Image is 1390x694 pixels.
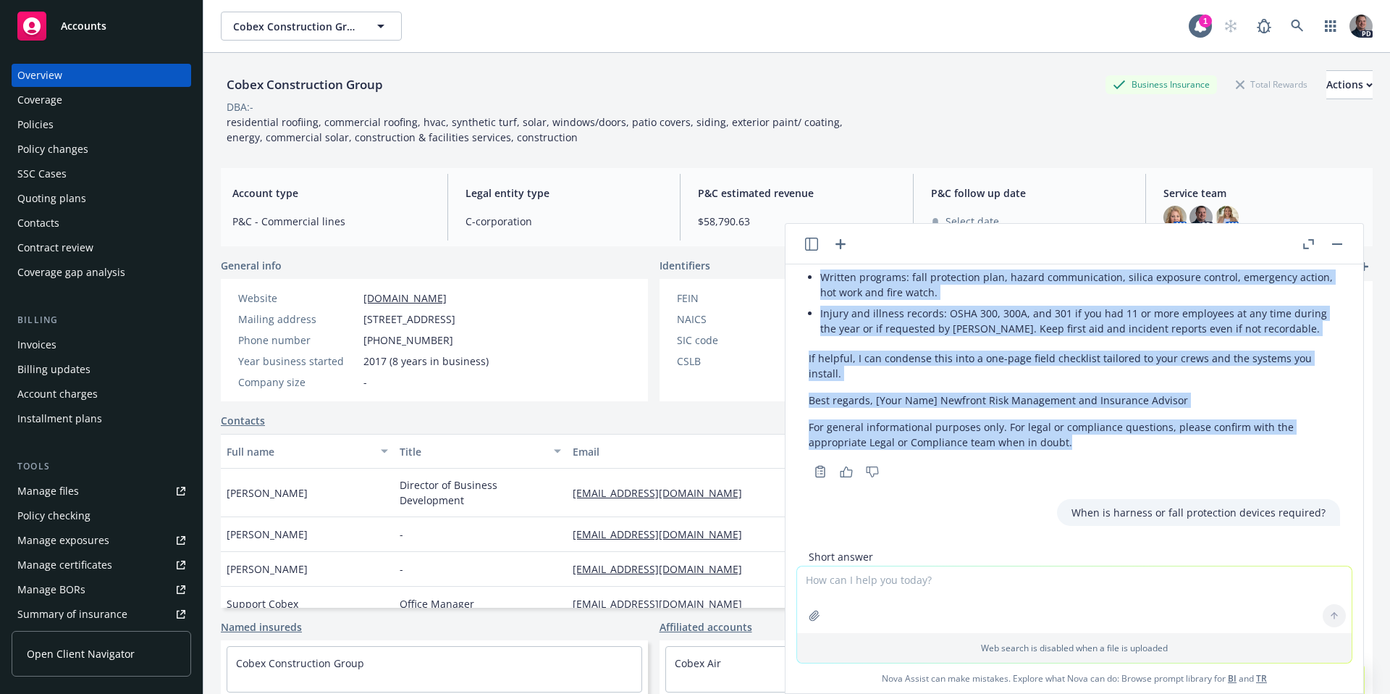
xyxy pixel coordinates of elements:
div: Quoting plans [17,187,86,210]
div: Policy changes [17,138,88,161]
a: Summary of insurance [12,603,191,626]
a: Search [1283,12,1312,41]
div: Title [400,444,545,459]
p: Web search is disabled when a file is uploaded [806,642,1343,654]
a: Contract review [12,236,191,259]
div: Manage exposures [17,529,109,552]
div: Mailing address [238,312,358,327]
span: Identifiers [660,258,710,273]
a: SSC Cases [12,162,191,185]
a: Installment plans [12,407,191,430]
div: Policies [17,113,54,136]
div: Website [238,290,358,306]
div: Installment plans [17,407,102,430]
a: Invoices [12,333,191,356]
a: Policy checking [12,504,191,527]
span: [PERSON_NAME] [227,527,308,542]
a: Policies [12,113,191,136]
a: [EMAIL_ADDRESS][DOMAIN_NAME] [573,527,754,541]
a: Accounts [12,6,191,46]
div: Manage BORs [17,578,85,601]
div: NAICS [677,312,796,327]
div: 1 [1199,14,1212,28]
div: Year business started [238,354,358,369]
span: C-corporation [466,214,663,229]
a: Coverage gap analysis [12,261,191,284]
div: Actions [1326,71,1373,99]
p: Best regards, [Your Name] Newfront Risk Management and Insurance Advisor [809,393,1340,408]
span: [PHONE_NUMBER] [363,333,453,348]
div: Coverage [17,88,62,112]
svg: Copy to clipboard [814,465,827,478]
a: Switch app [1316,12,1345,41]
span: Director of Business Development [400,477,561,508]
img: photo [1349,14,1373,38]
span: - [363,375,367,390]
span: Account type [232,185,430,201]
img: photo [1216,206,1239,229]
div: Summary of insurance [17,603,127,626]
div: Full name [227,444,372,459]
div: Coverage gap analysis [17,261,125,284]
p: For general informational purposes only. For legal or compliance questions, please confirm with t... [809,419,1340,450]
div: Billing updates [17,358,90,381]
a: Manage exposures [12,529,191,552]
span: Cobex Construction Group [233,19,358,34]
a: TR [1256,672,1267,685]
a: Contacts [221,413,265,428]
span: [STREET_ADDRESS] [363,312,455,327]
div: Company size [238,375,358,390]
button: Title [394,434,567,469]
button: Email [567,434,855,469]
span: Legal entity type [466,185,663,201]
li: Injury and illness records: OSHA 300, 300A, and 301 if you had 11 or more employees at any time d... [820,303,1340,339]
div: Tools [12,459,191,474]
div: DBA: - [227,99,253,114]
p: Short answer [809,549,1340,564]
button: Cobex Construction Group [221,12,402,41]
span: P&C estimated revenue [698,185,896,201]
div: Invoices [17,333,56,356]
div: Phone number [238,333,358,348]
div: Contract review [17,236,93,259]
div: Manage certificates [17,553,112,577]
a: Quoting plans [12,187,191,210]
a: [EMAIL_ADDRESS][DOMAIN_NAME] [573,486,754,500]
span: $58,790.63 [698,214,896,229]
a: Manage certificates [12,553,191,577]
div: Total Rewards [1229,75,1315,93]
span: - [400,561,403,577]
span: General info [221,258,282,273]
a: Overview [12,64,191,87]
span: Select date [945,214,999,229]
span: Nova Assist can make mistakes. Explore what Nova can do: Browse prompt library for and [791,664,1357,693]
div: CSLB [677,354,796,369]
a: Coverage [12,88,191,112]
span: [PERSON_NAME] [227,485,308,501]
div: Overview [17,64,62,87]
div: Contacts [17,212,59,235]
div: SSC Cases [17,162,67,185]
a: Billing updates [12,358,191,381]
div: SIC code [677,333,796,348]
span: [PERSON_NAME] [227,561,308,577]
a: Report a Bug [1250,12,1279,41]
li: Written programs: fall protection plan, hazard communication, silica exposure control, emergency ... [820,267,1340,303]
span: P&C - Commercial lines [232,214,430,229]
span: Accounts [61,20,106,32]
span: Support Cobex [227,596,298,611]
a: Cobex Construction Group [236,656,364,670]
span: 2017 (8 years in business) [363,354,489,369]
span: P&C follow up date [931,185,1129,201]
a: Affiliated accounts [660,619,752,635]
img: photo [1163,206,1187,229]
div: Email [573,444,833,459]
div: Policy checking [17,504,90,527]
div: Manage files [17,480,79,503]
div: Cobex Construction Group [221,75,389,94]
span: Open Client Navigator [27,646,135,661]
div: FEIN [677,290,796,306]
button: Thumbs down [861,461,884,482]
span: Office Manager [400,596,474,611]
